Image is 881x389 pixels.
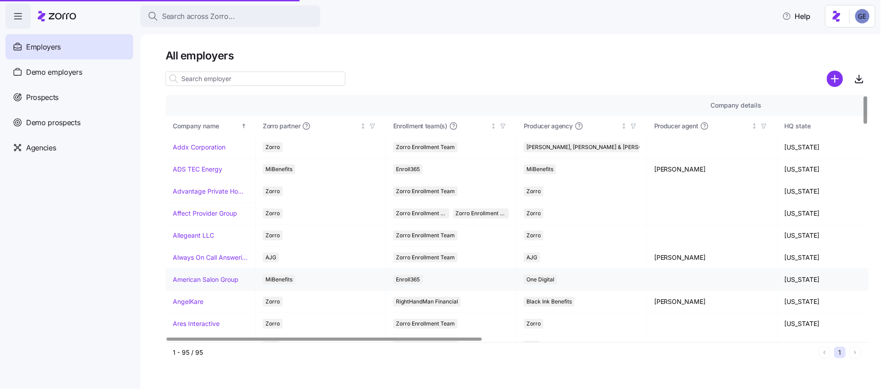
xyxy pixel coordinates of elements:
span: Agencies [26,142,56,154]
th: Enrollment team(s)Not sorted [386,116,517,136]
span: Zorro [265,231,280,240]
a: Affect Provider Group [173,209,237,218]
th: Zorro partnerNot sorted [256,116,386,136]
span: Zorro Enrollment Team [396,253,455,262]
span: Zorro [265,186,280,196]
span: Prospects [26,92,58,103]
a: Prospects [5,85,133,110]
span: Zorro Enrollment Team [396,208,447,218]
span: Black Ink Benefits [526,297,572,307]
span: Employers [26,41,61,53]
div: HQ state [785,121,880,131]
button: 1 [834,347,846,358]
span: Enroll365 [396,164,420,174]
span: Zorro [265,142,280,152]
a: Agencies [5,135,133,160]
a: Demo employers [5,59,133,85]
button: Next page [850,347,861,358]
span: Zorro Enrollment Team [396,186,455,196]
span: AJG [265,253,276,262]
td: [PERSON_NAME] [647,247,778,269]
div: Not sorted [751,123,758,129]
span: Zorro [265,297,280,307]
span: Demo employers [26,67,82,78]
span: MiBenefits [265,275,292,285]
span: Enroll365 [396,275,420,285]
a: Ares Interactive [173,319,220,328]
span: One Digital [526,275,554,285]
a: American Salon Group [173,275,238,284]
button: Help [775,7,818,25]
td: [PERSON_NAME] [647,158,778,181]
a: Demo prospects [5,110,133,135]
span: Zorro [265,208,280,218]
span: AJG [526,253,537,262]
span: Zorro partner [263,122,300,131]
div: Not sorted [490,123,497,129]
span: Zorro [526,186,541,196]
span: Zorro Enrollment Team [396,231,455,240]
span: Zorro Enrollment Team [396,142,455,152]
div: Sorted ascending [241,123,247,129]
img: 5ea0faf93b1e038a8ac43286e9a4a95a [855,9,870,23]
div: Not sorted [360,123,366,129]
svg: add icon [827,71,843,87]
a: Advantage Private Home Care [173,187,248,196]
td: [PERSON_NAME] [647,291,778,313]
div: 1 - 95 / 95 [173,348,815,357]
span: Help [782,11,811,22]
span: Search across Zorro... [162,11,235,22]
th: Producer agencyNot sorted [517,116,647,136]
th: Company nameSorted ascending [166,116,256,136]
a: ADS TEC Energy [173,165,222,174]
a: [PERSON_NAME] & [PERSON_NAME]'s [173,341,248,350]
span: Zorro [526,319,541,329]
span: Producer agency [524,122,573,131]
span: Enrollment team(s) [393,122,447,131]
span: Zorro [526,231,541,240]
th: Producer agentNot sorted [647,116,778,136]
span: Zorro [265,319,280,329]
span: [PERSON_NAME], [PERSON_NAME] & [PERSON_NAME] [526,142,666,152]
span: Zorro [526,208,541,218]
span: Demo prospects [26,117,81,128]
div: Not sorted [621,123,627,129]
span: Zorro Enrollment Team [396,319,455,329]
a: AngelKare [173,297,203,306]
a: Addx Corporation [173,143,225,152]
button: Previous page [819,347,831,358]
span: Zorro Enrollment Experts [456,208,507,218]
button: Search across Zorro... [140,5,320,27]
span: MiBenefits [526,164,553,174]
div: Company name [173,121,239,131]
a: Allegeant LLC [173,231,214,240]
h1: All employers [166,49,868,63]
span: MiBenefits [265,164,292,174]
a: Employers [5,34,133,59]
span: Producer agent [654,122,698,131]
input: Search employer [166,72,346,86]
span: RightHandMan Financial [396,297,458,307]
a: Always On Call Answering Service [173,253,248,262]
